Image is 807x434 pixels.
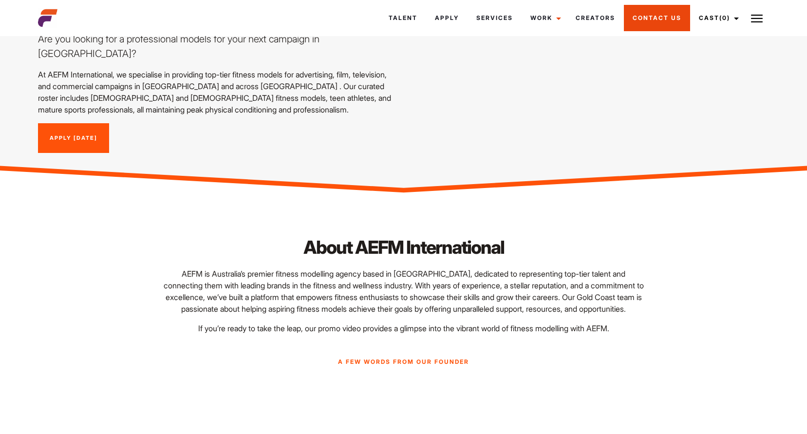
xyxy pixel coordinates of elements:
img: Burger icon [751,13,763,24]
a: Work [522,5,567,31]
a: Services [468,5,522,31]
p: Are you looking for a professional models for your next campaign in [GEOGRAPHIC_DATA]? [38,32,397,61]
a: Contact Us [624,5,690,31]
a: Talent [380,5,426,31]
p: At AEFM International, we specialise in providing top-tier fitness models for advertising, film, ... [38,69,397,115]
p: A few words from our founder [131,358,676,366]
p: AEFM is Australia’s premier fitness modelling agency based in [GEOGRAPHIC_DATA], dedicated to rep... [162,268,645,315]
a: Cast(0) [690,5,745,31]
h2: About AEFM International [162,235,645,260]
img: cropped-aefm-brand-fav-22-square.png [38,8,57,28]
a: Creators [567,5,624,31]
a: Apply [DATE] [38,123,109,153]
a: Apply [426,5,468,31]
span: (0) [719,14,730,21]
p: If you’re ready to take the leap, our promo video provides a glimpse into the vibrant world of fi... [162,322,645,334]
